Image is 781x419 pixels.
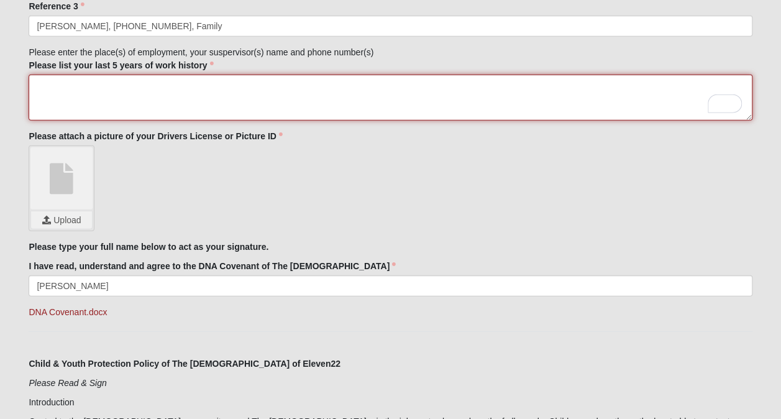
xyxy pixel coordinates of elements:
[29,307,107,317] a: DNA Covenant.docx
[29,242,268,252] strong: Please type your full name below to act as your signature.
[29,396,752,409] p: Introduction
[29,378,106,388] i: Please Read & Sign
[29,359,340,369] strong: Child & Youth Protection Policy of The [DEMOGRAPHIC_DATA] of Eleven22
[29,260,396,272] label: I have read, understand and agree to the DNA Covenant of The [DEMOGRAPHIC_DATA]
[29,59,213,71] label: Please list your last 5 years of work history
[29,130,282,142] label: Please attach a picture of your Drivers License or Picture ID
[29,75,752,121] textarea: To enrich screen reader interactions, please activate Accessibility in Grammarly extension settings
